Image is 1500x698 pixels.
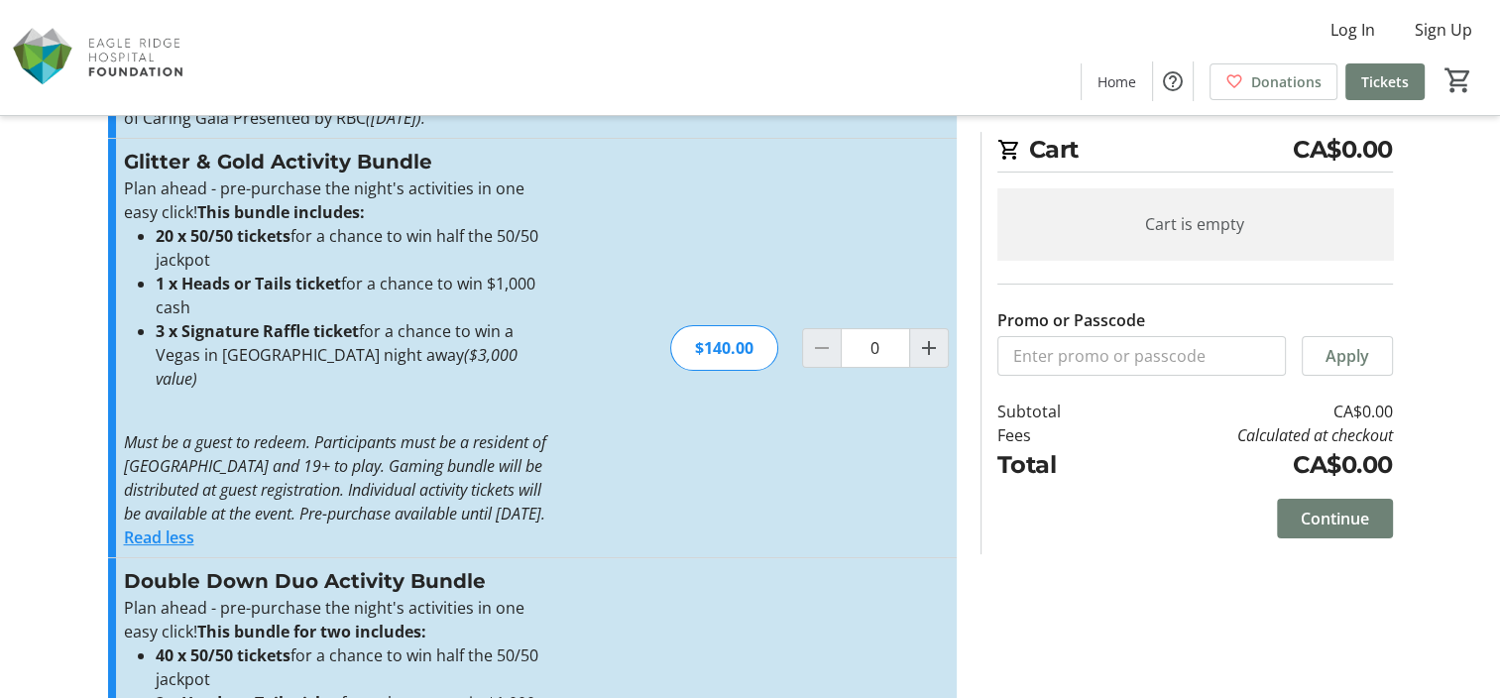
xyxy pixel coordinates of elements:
[841,328,910,368] input: Glitter & Gold Activity Bundle Quantity
[366,107,425,129] em: ([DATE]).
[670,325,778,371] div: $140.00
[1293,132,1393,168] span: CA$0.00
[124,176,557,224] p: Plan ahead - pre-purchase the night's activities in one easy click!
[156,225,290,247] strong: 20 x 50/50 tickets
[124,596,557,643] p: Plan ahead - pre-purchase the night's activities in one easy click!
[156,320,359,342] strong: 3 x Signature Raffle ticket
[1097,71,1136,92] span: Home
[997,447,1112,483] td: Total
[1330,18,1375,42] span: Log In
[197,621,426,642] strong: This bundle for two includes:
[156,319,557,391] li: for a chance to win a Vegas in [GEOGRAPHIC_DATA] night away
[1111,400,1392,423] td: CA$0.00
[156,272,557,319] li: for a chance to win $1,000 cash
[997,423,1112,447] td: Fees
[1277,499,1393,538] button: Continue
[1210,63,1337,100] a: Donations
[1345,63,1425,100] a: Tickets
[997,336,1286,376] input: Enter promo or passcode
[156,224,557,272] li: for a chance to win half the 50/50 jackpot
[124,147,557,176] h3: Glitter & Gold Activity Bundle
[1315,14,1391,46] button: Log In
[124,566,557,596] h3: Double Down Duo Activity Bundle
[997,188,1393,260] div: Cart is empty
[124,431,546,477] em: Must be a guest to redeem. Participants must be a resident of [GEOGRAPHIC_DATA] and 19+ to play.
[910,329,948,367] button: Increment by one
[156,643,557,691] li: for a chance to win half the 50/50 jackpot
[997,132,1393,173] h2: Cart
[997,308,1145,332] label: Promo or Passcode
[12,8,188,107] img: Eagle Ridge Hospital Foundation's Logo
[1361,71,1409,92] span: Tickets
[1302,336,1393,376] button: Apply
[1082,63,1152,100] a: Home
[1441,62,1476,98] button: Cart
[197,201,365,223] strong: This bundle includes:
[156,273,341,294] strong: 1 x Heads or Tails ticket
[1111,423,1392,447] td: Calculated at checkout
[1326,344,1369,368] span: Apply
[1301,507,1369,530] span: Continue
[124,455,545,524] em: Gaming bundle will be distributed at guest registration. Individual activity tickets will be avai...
[997,400,1112,423] td: Subtotal
[156,644,290,666] strong: 40 x 50/50 tickets
[1251,71,1322,92] span: Donations
[1415,18,1472,42] span: Sign Up
[1111,447,1392,483] td: CA$0.00
[124,525,194,549] button: Read less
[1153,61,1193,101] button: Help
[1399,14,1488,46] button: Sign Up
